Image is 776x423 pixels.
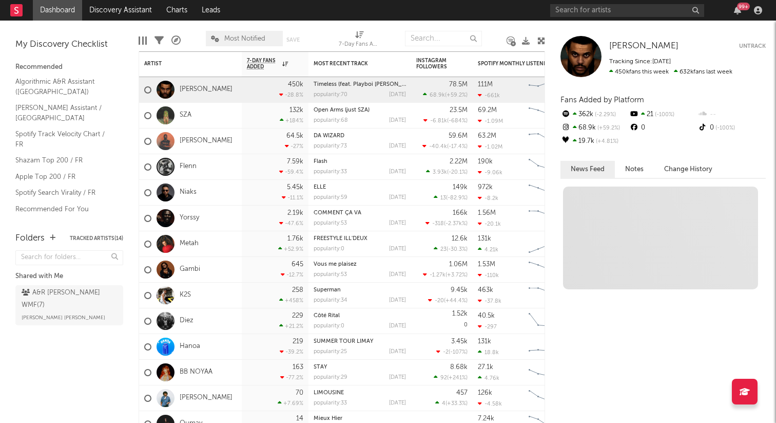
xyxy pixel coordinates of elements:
span: -30.3 % [448,247,466,252]
div: +458 % [279,297,303,304]
span: +3.72 % [447,272,466,278]
a: Mieux Hier [314,416,342,421]
div: popularity: 34 [314,298,347,303]
a: Apple Top 200 / FR [15,171,113,182]
div: 2.19k [287,210,303,216]
span: 632k fans last week [609,69,732,75]
a: ELLE [314,185,326,190]
div: 972k [478,184,493,191]
a: COMMENT ÇA VA [314,210,361,216]
div: 4.21k [478,246,498,253]
div: 12.6k [452,235,468,242]
a: FREESTYLE ILL'DEUX [314,236,367,242]
span: -6.81k [430,118,447,124]
div: 219 [293,338,303,345]
div: Most Recent Track [314,61,391,67]
button: News Feed [560,161,615,178]
div: STAY [314,364,406,370]
div: 70 [296,390,303,396]
a: Timeless (feat. Playboi [PERSON_NAME] & Doechii) - Remix [314,82,471,87]
span: 7-Day Fans Added [247,58,280,70]
div: -110k [478,272,499,279]
div: 14 [296,415,303,422]
button: Save [286,37,300,43]
a: [PERSON_NAME] Assistant / [GEOGRAPHIC_DATA] [15,102,113,123]
span: Most Notified [224,35,265,42]
div: COMMENT ÇA VA [314,210,406,216]
a: DA WIZARD [314,133,344,139]
div: 7.59k [287,158,303,165]
div: Mieux Hier [314,416,406,421]
svg: Chart title [524,360,570,385]
span: -2 [443,350,449,355]
span: -2.29 % [593,112,616,118]
div: DA WIZARD [314,133,406,139]
div: Côté Rital [314,313,406,319]
div: 3.45k [451,338,468,345]
div: [DATE] [389,400,406,406]
div: FREESTYLE ILL'DEUX [314,236,406,242]
svg: Chart title [524,283,570,308]
a: SZA [180,111,191,120]
div: 163 [293,364,303,371]
div: ELLE [314,185,406,190]
svg: Chart title [524,231,570,257]
div: 27.1k [478,364,493,371]
div: popularity: 25 [314,349,347,355]
svg: Chart title [524,128,570,154]
span: +33.3 % [447,401,466,407]
div: 132k [289,107,303,114]
a: SUMMER TOUR LIMAY [314,339,373,344]
div: +21.2 % [279,323,303,329]
svg: Chart title [524,334,570,360]
div: popularity: 53 [314,272,347,278]
a: [PERSON_NAME] [180,85,232,94]
div: My Discovery Checklist [15,39,123,51]
span: +44.4 % [445,298,466,304]
button: Notes [615,161,654,178]
div: 0 [697,121,766,135]
div: -4.58k [478,400,502,407]
div: -77.2 % [280,374,303,381]
div: [DATE] [389,92,406,98]
span: -20.1 % [449,170,466,175]
span: [PERSON_NAME] [609,42,678,50]
div: ( ) [423,91,468,98]
a: Hanoa [180,342,200,351]
div: Superman [314,287,406,293]
div: popularity: 70 [314,92,347,98]
span: -684 % [449,118,466,124]
a: Algorithmic A&R Assistant ([GEOGRAPHIC_DATA]) [15,76,113,97]
a: Metah [180,240,199,248]
div: -59.4 % [279,169,303,175]
a: Spotify Track Velocity Chart / FR [15,128,113,150]
div: Edit Columns [139,26,147,56]
div: Vous me plaisez [314,262,406,267]
a: Spotify Search Virality / FR [15,187,113,198]
div: 1.06M [449,261,468,268]
a: [PERSON_NAME] [180,137,232,145]
div: [DATE] [389,169,406,175]
div: 64.5k [286,133,303,139]
span: 68.9k [430,93,445,98]
div: 9.45k [451,287,468,293]
a: Flenn [180,162,197,171]
div: +184 % [280,117,303,124]
a: Flash [314,159,327,164]
a: Diez [180,317,193,325]
div: 63.2M [478,133,496,139]
span: 13 [440,195,446,201]
svg: Chart title [524,257,570,283]
div: -297 [478,323,497,330]
div: Folders [15,232,45,245]
div: -39.2 % [280,348,303,355]
div: ( ) [422,143,468,150]
span: Fans Added by Platform [560,96,644,104]
div: -47.6 % [279,220,303,227]
a: Gambi [180,265,200,274]
div: 645 [292,261,303,268]
div: 258 [292,287,303,293]
div: [DATE] [389,195,406,200]
div: [DATE] [389,349,406,355]
div: ( ) [434,374,468,381]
